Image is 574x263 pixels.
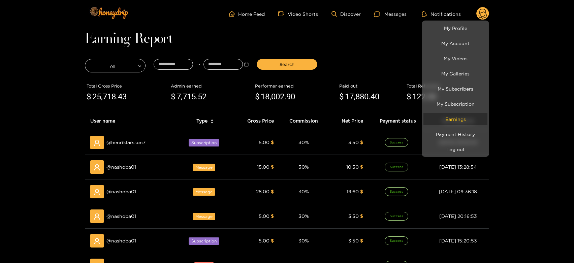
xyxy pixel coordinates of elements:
[423,83,487,95] a: My Subscribers
[423,22,487,34] a: My Profile
[423,68,487,79] a: My Galleries
[423,128,487,140] a: Payment History
[423,37,487,49] a: My Account
[423,113,487,125] a: Earnings
[423,53,487,64] a: My Videos
[423,98,487,110] a: My Subscription
[423,143,487,155] button: Log out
